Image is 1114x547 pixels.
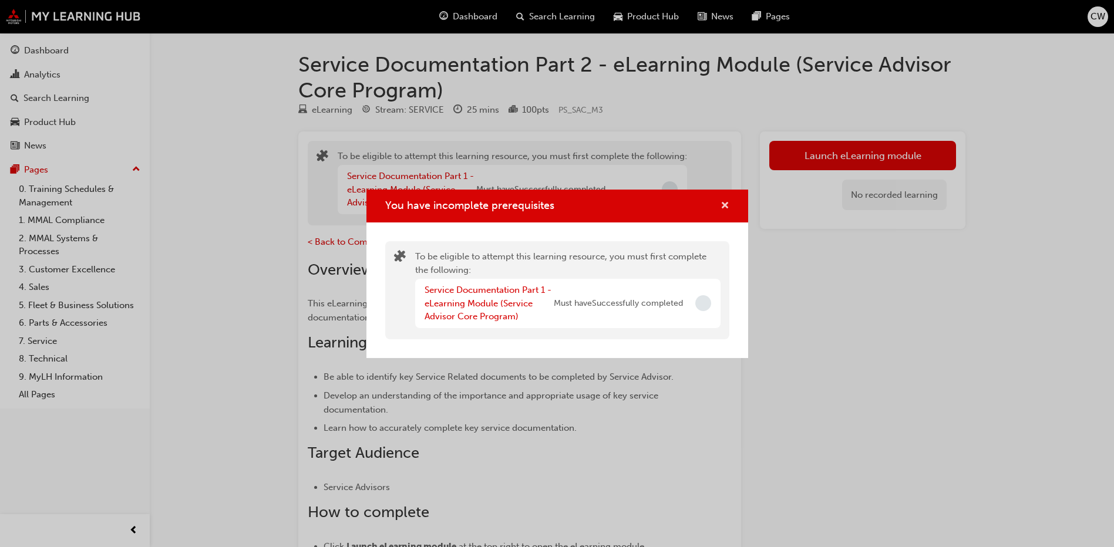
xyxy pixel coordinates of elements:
span: Must have Successfully completed [554,297,683,310]
span: Incomplete [695,295,711,311]
span: You have incomplete prerequisites [385,199,554,212]
a: Service Documentation Part 1 - eLearning Module (Service Advisor Core Program) [425,285,551,322]
div: You have incomplete prerequisites [366,190,748,358]
span: puzzle-icon [394,251,406,265]
button: cross-icon [721,199,729,214]
div: To be eligible to attempt this learning resource, you must first complete the following: [415,250,721,330]
span: cross-icon [721,201,729,212]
